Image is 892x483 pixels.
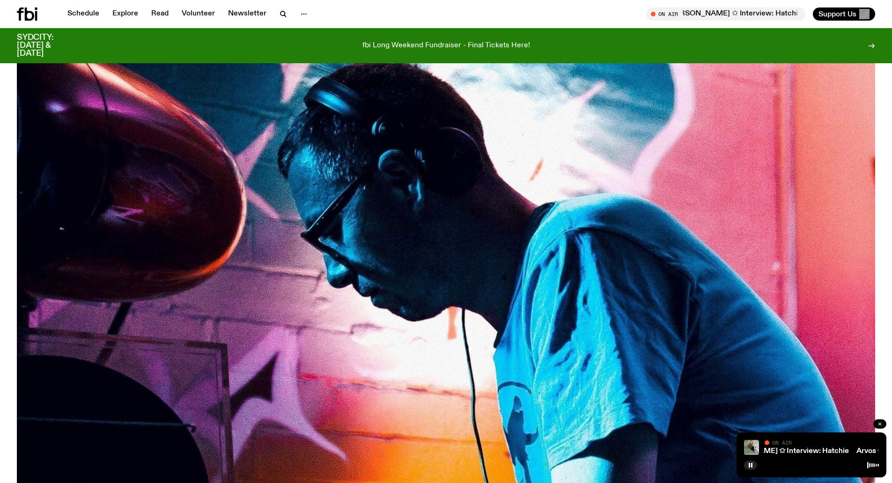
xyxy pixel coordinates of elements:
button: Support Us [813,7,875,21]
a: Arvos with [PERSON_NAME] ✩ Interview: Hatchie [678,447,849,455]
a: Newsletter [222,7,272,21]
h3: SYDCITY: [DATE] & [DATE] [17,34,77,58]
p: fbi Long Weekend Fundraiser - Final Tickets Here! [362,42,530,50]
button: On AirArvos with [PERSON_NAME] ✩ Interview: Hatchie [646,7,805,21]
a: Explore [107,7,144,21]
a: Schedule [62,7,105,21]
span: On Air [772,439,792,446]
a: Read [146,7,174,21]
a: Volunteer [176,7,221,21]
img: Girl with long hair is sitting back on the ground comfortably [744,440,759,455]
span: Support Us [818,10,856,18]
